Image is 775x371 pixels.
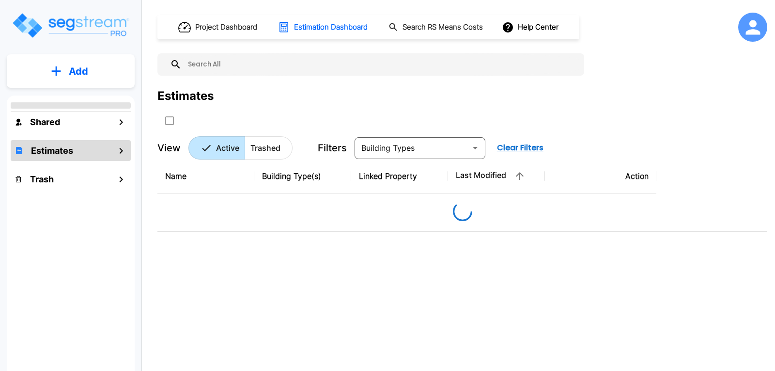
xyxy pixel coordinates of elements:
[160,111,179,130] button: SelectAll
[254,159,351,194] th: Building Type(s)
[157,87,214,105] div: Estimates
[385,18,488,37] button: Search RS Means Costs
[357,141,466,155] input: Building Types
[245,136,293,160] button: Trashed
[403,22,483,33] h1: Search RS Means Costs
[174,16,263,38] button: Project Dashboard
[195,22,257,33] h1: Project Dashboard
[31,144,73,157] h1: Estimates
[7,57,135,85] button: Add
[216,142,239,154] p: Active
[294,22,368,33] h1: Estimation Dashboard
[468,141,482,155] button: Open
[188,136,245,160] button: Active
[351,159,448,194] th: Linked Property
[500,18,562,36] button: Help Center
[448,159,545,194] th: Last Modified
[188,136,293,160] div: Platform
[69,64,88,79] p: Add
[274,17,373,37] button: Estimation Dashboard
[250,142,280,154] p: Trashed
[30,115,60,129] h1: Shared
[157,141,181,155] p: View
[182,53,579,76] input: Search All
[318,141,347,155] p: Filters
[493,138,547,158] button: Clear Filters
[165,170,247,182] div: Name
[11,12,130,39] img: Logo
[30,173,54,186] h1: Trash
[545,159,656,194] th: Action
